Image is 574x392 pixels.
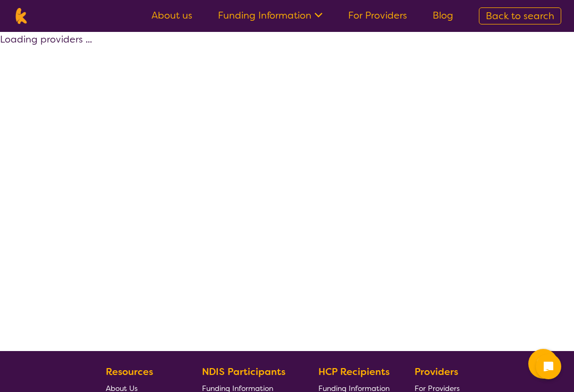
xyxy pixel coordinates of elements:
[106,365,153,378] b: Resources
[415,365,458,378] b: Providers
[486,10,554,22] span: Back to search
[151,9,192,22] a: About us
[218,9,323,22] a: Funding Information
[13,8,29,24] img: Karista logo
[479,7,561,24] a: Back to search
[202,365,285,378] b: NDIS Participants
[433,9,453,22] a: Blog
[318,365,390,378] b: HCP Recipients
[528,349,558,379] button: Channel Menu
[348,9,407,22] a: For Providers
